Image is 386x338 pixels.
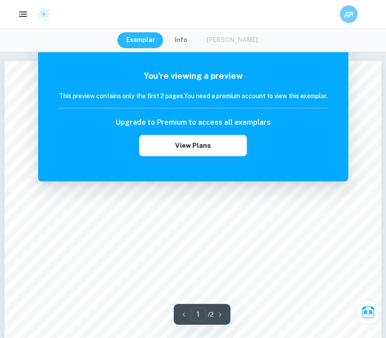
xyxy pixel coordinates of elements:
[340,5,358,23] button: ДЯ
[59,91,328,101] h6: This preview contains only the first 2 pages. You need a premium account to view this exemplar.
[59,69,328,82] h5: You're viewing a preview
[32,8,51,21] a: Clastify logo
[139,135,246,156] button: View Plans
[37,8,51,21] img: Clastify logo
[117,32,164,48] button: Exemplar
[344,9,354,19] h6: ДЯ
[356,300,381,325] button: Ask Clai
[116,117,271,128] h6: Upgrade to Premium to access all exemplars
[208,310,214,319] p: / 2
[166,32,196,48] button: Info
